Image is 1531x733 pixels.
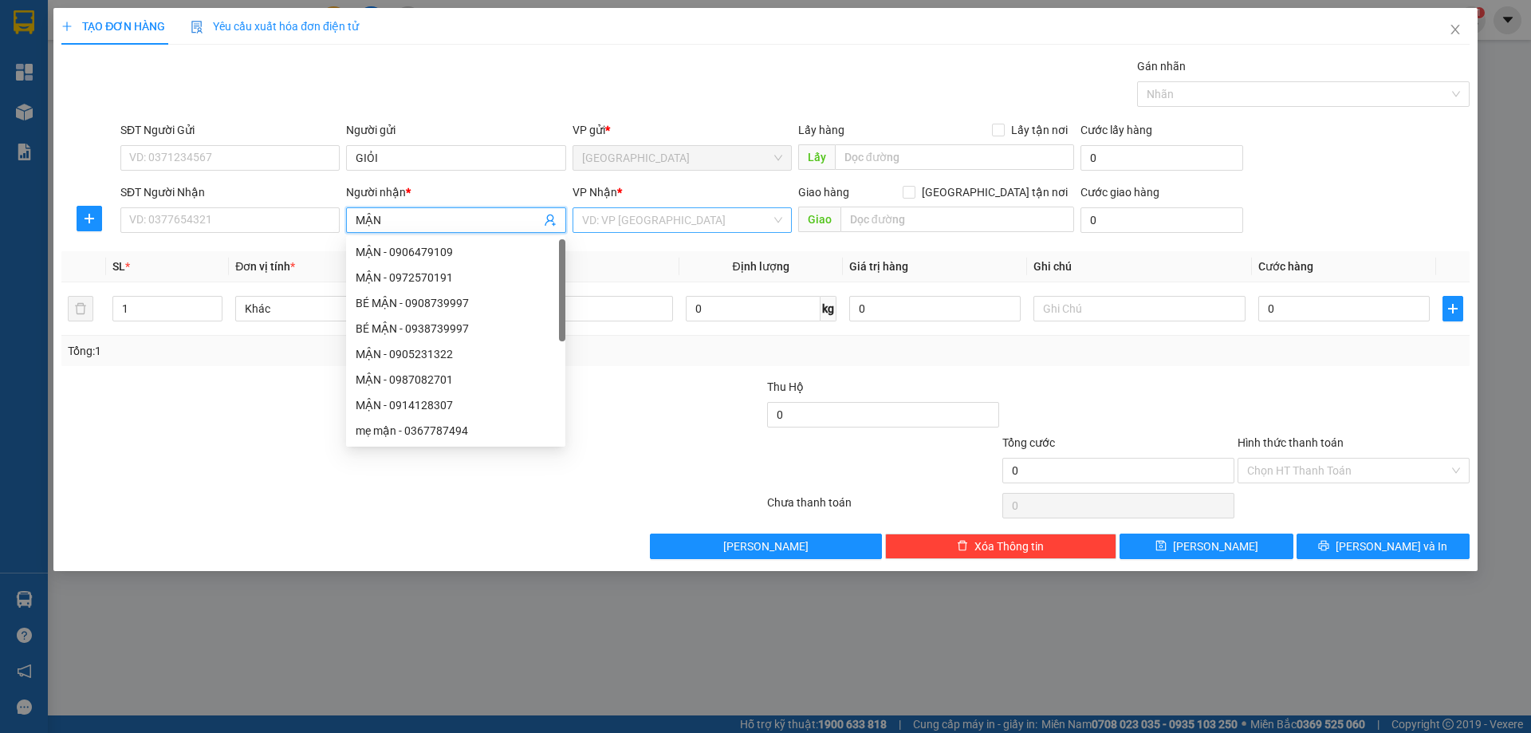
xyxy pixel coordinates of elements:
div: Người gửi [346,121,565,139]
span: plus [1443,302,1462,315]
span: kg [821,296,836,321]
span: plus [61,21,73,32]
img: icon [191,21,203,33]
span: Lấy tận nơi [1005,121,1074,139]
span: Giá trị hàng [849,260,908,273]
span: Đơn vị tính [235,260,295,273]
button: plus [77,206,102,231]
span: Yêu cầu xuất hóa đơn điện tử [191,20,359,33]
span: user-add [544,214,557,227]
div: MẬN - 0972570191 [346,265,565,290]
span: SL [112,260,125,273]
input: Dọc đường [835,144,1074,170]
div: Tổng: 1 [68,342,591,360]
span: Giao hàng [798,186,849,199]
span: Lấy hàng [798,124,844,136]
span: [PERSON_NAME] và In [1336,538,1447,555]
div: BÉ MẬN - 0938739997 [346,316,565,341]
div: MẬN - 0987082701 [356,371,556,388]
div: SĐT Người Nhận [120,183,340,201]
button: save[PERSON_NAME] [1120,534,1293,559]
span: SÀI GÒN [582,146,782,170]
button: [PERSON_NAME] [650,534,882,559]
label: Gán nhãn [1137,60,1186,73]
input: VD: Bàn, Ghế [460,296,672,321]
span: Tổng cước [1002,436,1055,449]
button: Close [1433,8,1478,53]
div: MẬN - 0914128307 [356,396,556,414]
div: mẹ mận - 0367787494 [346,418,565,443]
div: VP gửi [573,121,792,139]
span: [PERSON_NAME] [723,538,809,555]
input: Cước giao hàng [1080,207,1243,233]
div: MẬN - 0905231322 [346,341,565,367]
span: [GEOGRAPHIC_DATA] tận nơi [915,183,1074,201]
span: printer [1318,540,1329,553]
input: Dọc đường [840,207,1074,232]
span: delete [957,540,968,553]
input: Cước lấy hàng [1080,145,1243,171]
input: 0 [849,296,1021,321]
button: printer[PERSON_NAME] và In [1297,534,1470,559]
input: Ghi Chú [1033,296,1246,321]
button: plus [1442,296,1463,321]
div: MẬN - 0906479109 [356,243,556,261]
span: TẠO ĐƠN HÀNG [61,20,165,33]
div: BÉ MẬN - 0908739997 [356,294,556,312]
div: BÉ MẬN - 0938739997 [356,320,556,337]
th: Ghi chú [1027,251,1252,282]
span: close [1449,23,1462,36]
span: Thu Hộ [767,380,804,393]
label: Cước lấy hàng [1080,124,1152,136]
div: MẬN - 0972570191 [356,269,556,286]
div: MẬN - 0914128307 [346,392,565,418]
div: Người nhận [346,183,565,201]
span: Cước hàng [1258,260,1313,273]
div: mẹ mận - 0367787494 [356,422,556,439]
div: SĐT Người Gửi [120,121,340,139]
div: BÉ MẬN - 0908739997 [346,290,565,316]
label: Cước giao hàng [1080,186,1159,199]
span: plus [77,212,101,225]
button: delete [68,296,93,321]
div: MẬN - 0987082701 [346,367,565,392]
span: Lấy [798,144,835,170]
span: Định lượng [733,260,789,273]
span: save [1155,540,1167,553]
span: Giao [798,207,840,232]
span: Xóa Thông tin [974,538,1044,555]
div: MẬN - 0906479109 [346,239,565,265]
span: Khác [245,297,438,321]
div: MẬN - 0905231322 [356,345,556,363]
button: deleteXóa Thông tin [885,534,1117,559]
div: Chưa thanh toán [765,494,1001,522]
label: Hình thức thanh toán [1238,436,1344,449]
span: VP Nhận [573,186,617,199]
span: [PERSON_NAME] [1173,538,1258,555]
